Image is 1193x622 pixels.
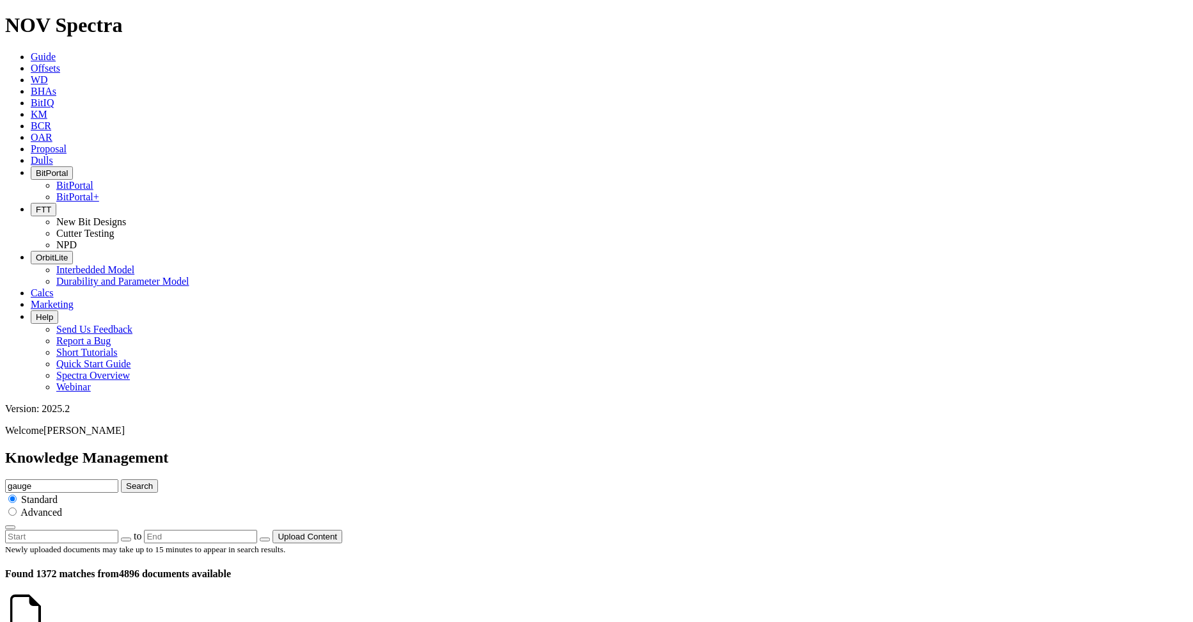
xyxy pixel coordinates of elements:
[31,310,58,324] button: Help
[31,132,52,143] a: OAR
[31,120,51,131] a: BCR
[31,287,54,298] a: Calcs
[56,228,115,239] a: Cutter Testing
[5,530,118,543] input: Start
[56,276,189,287] a: Durability and Parameter Model
[144,530,257,543] input: End
[56,264,134,275] a: Interbedded Model
[21,494,58,505] span: Standard
[5,545,285,554] small: Newly uploaded documents may take up to 15 minutes to appear in search results.
[56,370,130,381] a: Spectra Overview
[36,205,51,214] span: FTT
[5,479,118,493] input: e.g. Smoothsteer Record
[5,449,1188,466] h2: Knowledge Management
[5,568,1188,580] h4: 4896 documents available
[56,324,132,335] a: Send Us Feedback
[31,63,60,74] a: Offsets
[31,203,56,216] button: FTT
[36,312,53,322] span: Help
[5,568,119,579] span: Found 1372 matches from
[56,239,77,250] a: NPD
[43,425,125,436] span: [PERSON_NAME]
[31,155,53,166] a: Dulls
[56,347,118,358] a: Short Tutorials
[56,358,130,369] a: Quick Start Guide
[36,168,68,178] span: BitPortal
[121,479,158,493] button: Search
[31,97,54,108] a: BitIQ
[31,166,73,180] button: BitPortal
[56,335,111,346] a: Report a Bug
[56,191,99,202] a: BitPortal+
[56,381,91,392] a: Webinar
[5,403,1188,415] div: Version: 2025.2
[36,253,68,262] span: OrbitLite
[31,109,47,120] a: KM
[31,74,48,85] a: WD
[273,530,342,543] button: Upload Content
[56,216,126,227] a: New Bit Designs
[5,425,1188,436] p: Welcome
[31,299,74,310] a: Marketing
[31,86,56,97] a: BHAs
[56,180,93,191] a: BitPortal
[31,251,73,264] button: OrbitLite
[5,13,1188,37] h1: NOV Spectra
[134,530,141,541] span: to
[31,51,56,62] a: Guide
[31,143,67,154] a: Proposal
[20,507,62,518] span: Advanced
